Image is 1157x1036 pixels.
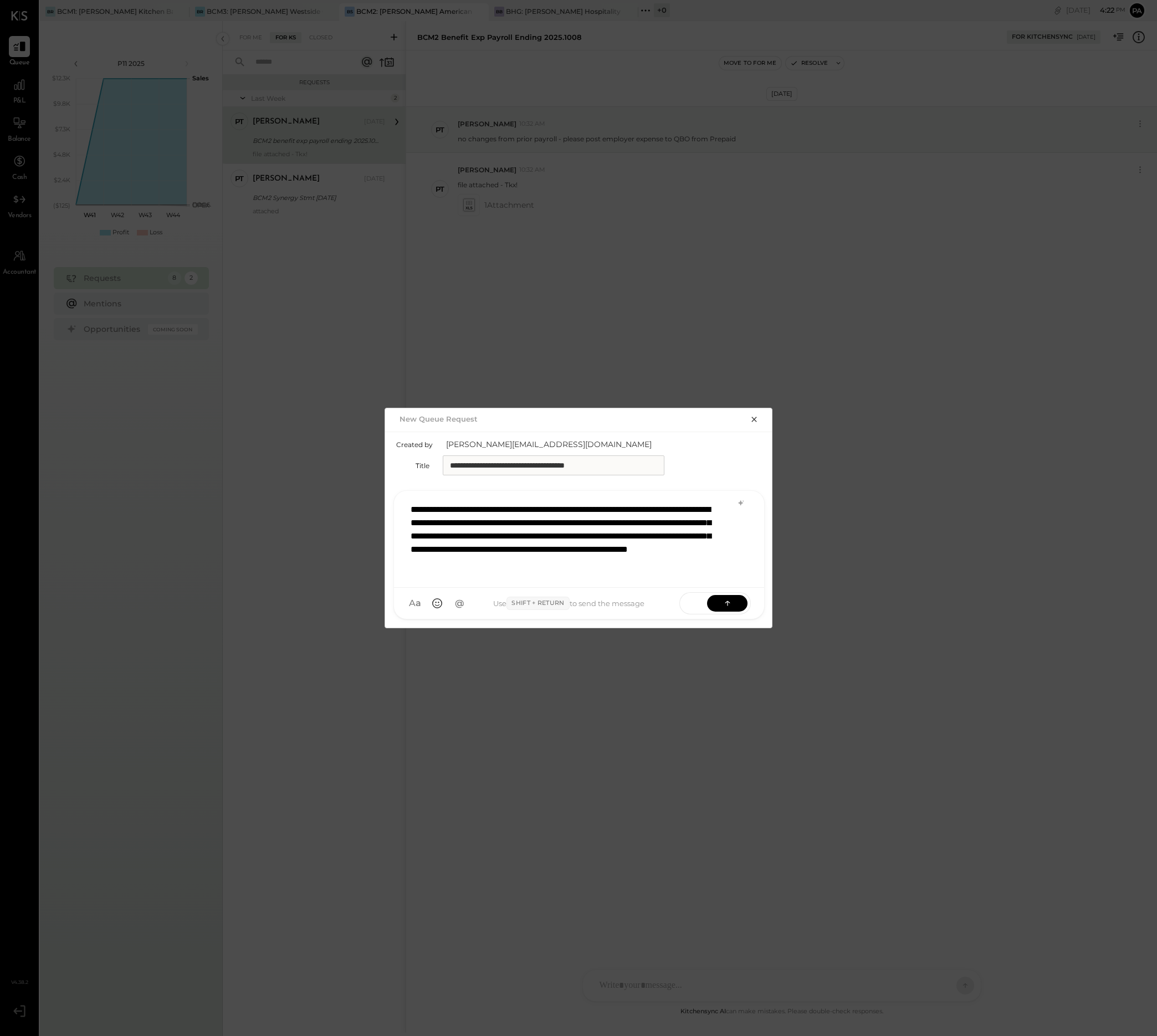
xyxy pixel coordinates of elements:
div: Use to send the message [469,597,668,610]
span: a [416,598,421,609]
h2: New Queue Request [400,414,478,423]
label: Title [396,461,429,470]
span: [PERSON_NAME][EMAIL_ADDRESS][DOMAIN_NAME] [446,439,668,450]
button: Aa [405,593,425,613]
span: Shift + Return [506,597,569,610]
span: SEND [680,589,707,617]
label: Created by [396,440,433,449]
span: @ [455,598,464,609]
button: @ [449,593,469,613]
